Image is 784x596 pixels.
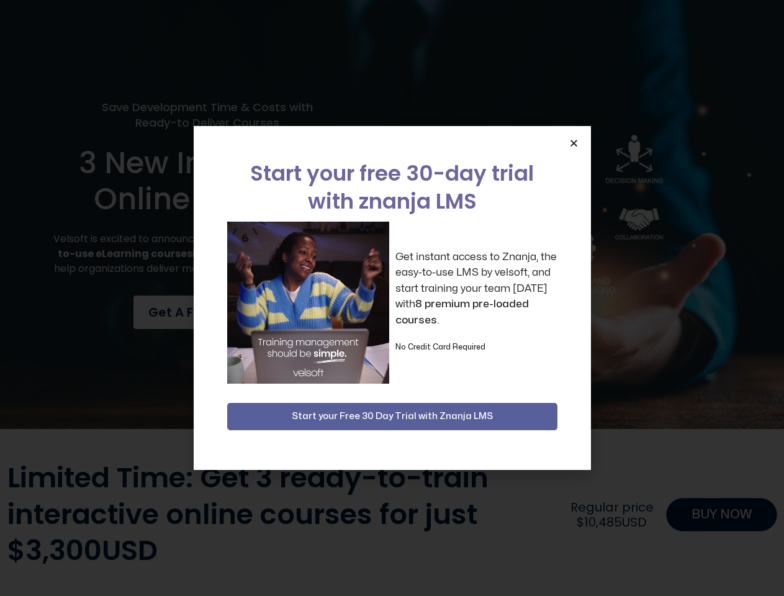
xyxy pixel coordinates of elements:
p: Get instant access to Znanja, the easy-to-use LMS by velsoft, and start training your team [DATE]... [395,249,557,328]
span: Start your Free 30 Day Trial with Znanja LMS [292,409,493,424]
a: Close [569,138,579,148]
button: Start your Free 30 Day Trial with Znanja LMS [227,403,557,430]
img: a woman sitting at her laptop dancing [227,222,389,384]
strong: No Credit Card Required [395,343,485,351]
strong: 8 premium pre-loaded courses [395,299,529,325]
h2: Start your free 30-day trial with znanja LMS [227,160,557,215]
